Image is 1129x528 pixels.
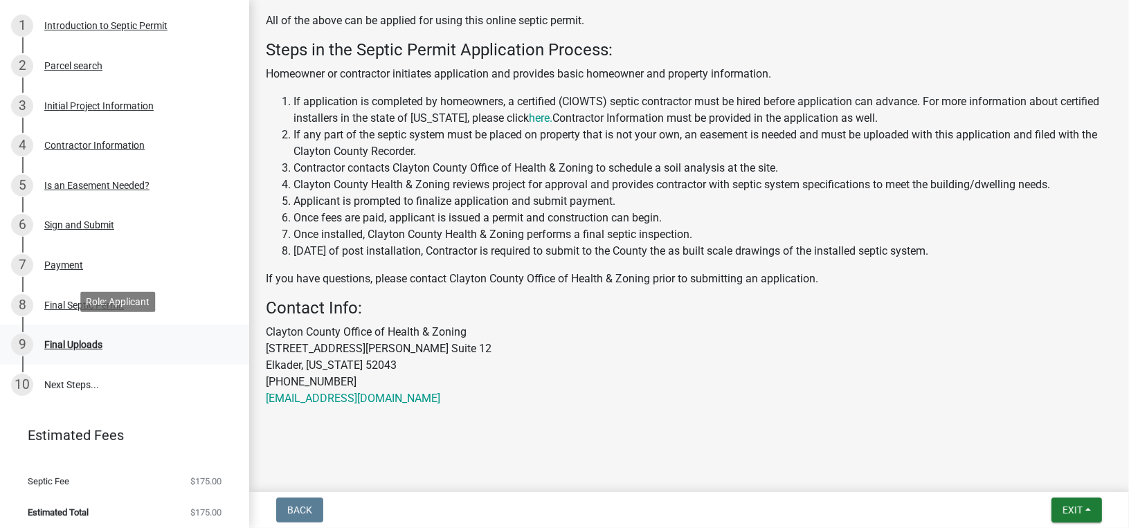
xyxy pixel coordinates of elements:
span: Back [287,504,312,516]
li: Contractor contacts Clayton County Office of Health & Zoning to schedule a soil analysis at the s... [293,160,1112,176]
a: [EMAIL_ADDRESS][DOMAIN_NAME] [266,392,440,405]
div: 6 [11,214,33,236]
div: Role: Applicant [80,291,155,311]
div: Sign and Submit [44,220,114,230]
p: Clayton County Office of Health & Zoning [STREET_ADDRESS][PERSON_NAME] Suite 12 Elkader, [US_STAT... [266,324,1112,407]
div: 1 [11,15,33,37]
p: If you have questions, please contact Clayton County Office of Health & Zoning prior to submittin... [266,271,1112,287]
div: 8 [11,294,33,316]
a: here. [529,111,552,125]
div: Initial Project Information [44,101,154,111]
a: Estimated Fees [11,421,227,449]
div: 3 [11,95,33,117]
div: 9 [11,334,33,356]
h4: Steps in the Septic Permit Application Process: [266,40,1112,60]
div: 2 [11,55,33,77]
span: $175.00 [190,477,222,486]
div: Parcel search [44,61,102,71]
div: Payment [44,260,83,270]
div: Contractor Information [44,140,145,150]
li: Applicant is prompted to finalize application and submit payment. [293,193,1112,210]
span: Estimated Total [28,508,89,517]
div: Final Septic Permit [44,300,124,310]
button: Exit [1051,498,1102,522]
div: Introduction to Septic Permit [44,21,168,30]
li: Clayton County Health & Zoning reviews project for approval and provides contractor with septic s... [293,176,1112,193]
div: Final Uploads [44,340,102,349]
span: $175.00 [190,508,222,517]
div: 5 [11,174,33,197]
li: If any part of the septic system must be placed on property that is not your own, an easement is ... [293,127,1112,160]
h4: Contact Info: [266,298,1112,318]
span: Septic Fee [28,477,69,486]
span: Exit [1063,504,1083,516]
li: Once installed, Clayton County Health & Zoning performs a final septic inspection. [293,226,1112,243]
div: 7 [11,254,33,276]
p: Homeowner or contractor initiates application and provides basic homeowner and property information. [266,66,1112,82]
div: 4 [11,134,33,156]
li: If application is completed by homeowners, a certified (CIOWTS) septic contractor must be hired b... [293,93,1112,127]
div: 10 [11,374,33,396]
button: Back [276,498,323,522]
li: Once fees are paid, applicant is issued a permit and construction can begin. [293,210,1112,226]
li: [DATE] of post installation, Contractor is required to submit to the County the as built scale dr... [293,243,1112,260]
p: All of the above can be applied for using this online septic permit. [266,12,1112,29]
div: Is an Easement Needed? [44,181,150,190]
